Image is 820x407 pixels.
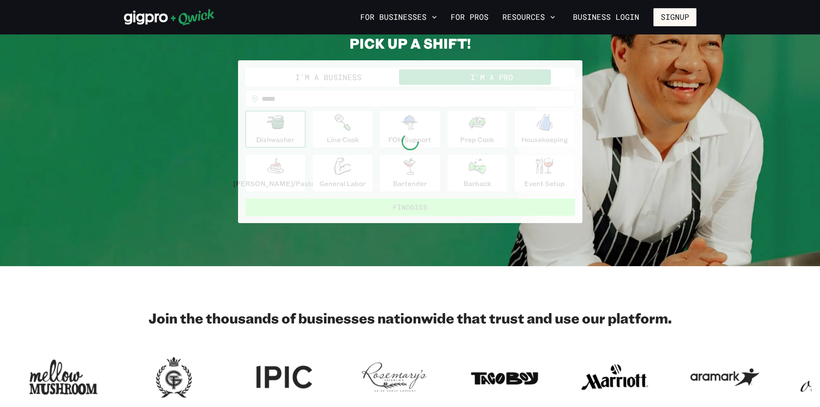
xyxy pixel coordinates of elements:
[357,10,440,25] button: For Businesses
[499,10,559,25] button: Resources
[139,354,208,401] img: Logo for Georgian Terrace
[470,354,539,401] img: Logo for Taco Boy
[29,354,98,401] img: Logo for Mellow Mushroom
[233,178,318,189] p: [PERSON_NAME]/Pastry
[250,354,319,401] img: Logo for IPIC
[238,34,582,52] h2: PICK UP A SHIFT!
[566,8,647,26] a: Business Login
[653,8,696,26] button: Signup
[360,354,429,401] img: Logo for Rosemary's Catering
[690,354,759,401] img: Logo for Aramark
[447,10,492,25] a: For Pros
[124,309,696,326] h2: Join the thousands of businesses nationwide that trust and use our platform.
[580,354,649,401] img: Logo for Marriott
